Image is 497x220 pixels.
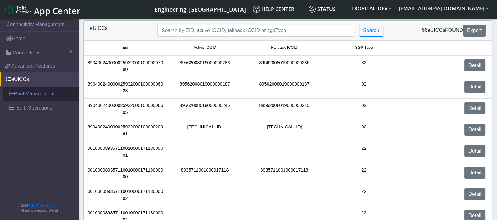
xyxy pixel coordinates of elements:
[245,102,324,116] div: 89562008019000000245
[28,204,60,207] a: Telit IoT Solutions, Inc.
[463,25,486,37] button: Export
[154,3,246,15] a: Your current platform instance
[464,145,485,157] a: Detail
[251,3,306,15] a: Help center
[428,27,445,33] span: eUICCs
[271,45,298,51] span: Fallback ICCID
[253,6,260,13] img: knowledge.svg
[165,124,245,137] div: [TECHNICAL_ID]
[422,27,428,33] span: 66
[5,4,31,14] img: logo-telit-cinterion-gw-new.png
[193,45,216,51] span: Active ICCID
[324,145,404,159] div: 22
[464,102,485,114] a: Detail
[324,59,404,73] div: 32
[13,49,41,57] span: Connections
[324,124,404,137] div: 02
[348,3,395,14] button: TROPICAL_DEV
[86,124,165,137] div: 89040024000002593200010000020961
[355,45,373,51] span: SGP Type
[324,81,404,94] div: 02
[324,188,404,202] div: 22
[86,167,165,180] div: 00100008935711001000017118000000
[464,124,485,136] a: Detail
[464,188,485,200] a: Detail
[165,167,245,180] div: 8935711001000017118
[3,87,79,101] a: Pool Management
[16,104,52,112] span: Bulk Operations
[324,167,404,180] div: 22
[464,81,485,93] a: Detail
[3,101,79,115] a: Bulk Operations
[122,45,128,51] span: Eid
[309,6,316,13] img: status.svg
[86,188,165,202] div: 00100008935711001000017118000002
[359,25,383,37] button: Search
[155,6,246,13] span: Engineering-[GEOGRAPHIC_DATA]
[467,28,482,33] span: Export
[85,25,153,37] div: eUICCs
[5,3,80,16] a: App Center
[34,5,80,17] span: App Center
[165,59,245,73] div: 89562008019000000286
[86,59,165,73] div: 89040024000002593200010000007090
[245,59,324,73] div: 89562008019000000286
[157,25,354,37] input: Search...
[86,145,165,159] div: 00100008935711001000017118000001
[245,124,324,137] div: [TECHNICAL_ID]
[245,81,324,94] div: 89562008019000000187
[165,102,245,116] div: 89562008019000000245
[324,102,404,116] div: 02
[309,6,336,13] span: Status
[245,167,324,180] div: 8935711001000017118
[445,27,463,33] span: found
[395,3,492,14] button: [EMAIL_ADDRESS][DOMAIN_NAME]
[306,3,348,15] a: Status
[86,81,165,94] div: 89040024000002593200010000006023
[86,102,165,116] div: 89040024000002593200010000006605
[464,167,485,179] a: Detail
[11,62,55,70] span: Advanced Features
[253,6,294,13] span: Help center
[464,59,485,71] a: Detail
[165,81,245,94] div: 89562008019000000187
